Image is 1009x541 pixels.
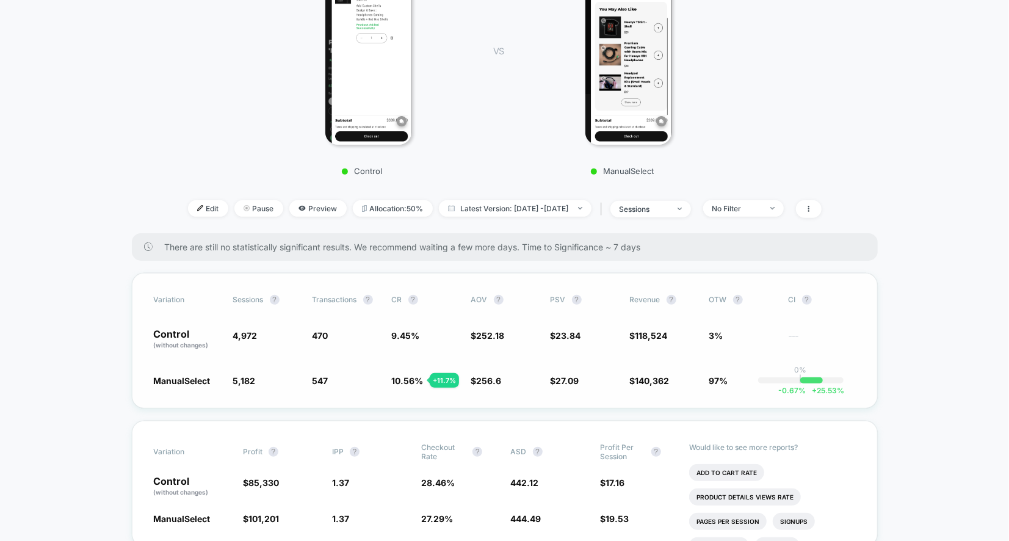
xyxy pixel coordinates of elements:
[421,443,466,461] span: Checkout Rate
[472,447,482,457] button: ?
[154,514,211,524] span: ManualSelect
[248,477,279,488] span: 85,330
[233,376,256,386] span: 5,182
[313,295,357,304] span: Transactions
[477,330,505,341] span: 252.18
[572,295,582,305] button: ?
[635,376,670,386] span: 140,362
[667,295,676,305] button: ?
[270,295,280,305] button: ?
[802,295,812,305] button: ?
[392,330,420,341] span: 9.45 %
[689,513,767,530] li: Pages Per Session
[689,488,801,506] li: Product Details Views Rate
[556,330,581,341] span: 23.84
[154,295,221,305] span: Variation
[635,330,668,341] span: 118,524
[630,376,670,386] span: $
[651,447,661,457] button: ?
[678,208,682,210] img: end
[600,477,624,488] span: $
[439,200,591,217] span: Latest Version: [DATE] - [DATE]
[494,295,504,305] button: ?
[392,295,402,304] span: CR
[154,443,221,461] span: Variation
[516,166,729,176] p: ManualSelect
[408,295,418,305] button: ?
[812,386,817,395] span: +
[243,447,262,456] span: Profit
[511,447,527,456] span: ASD
[556,376,579,386] span: 27.09
[600,514,629,524] span: $
[363,295,373,305] button: ?
[430,373,459,388] div: + 11.7 %
[362,205,367,212] img: rebalance
[789,332,856,350] span: ---
[244,205,250,211] img: end
[313,376,328,386] span: 547
[421,514,453,524] span: 27.29 %
[350,447,360,457] button: ?
[800,374,802,383] p: |
[806,386,844,395] span: 25.53 %
[234,200,283,217] span: Pause
[795,365,807,374] p: 0%
[154,341,209,349] span: (without changes)
[471,295,488,304] span: AOV
[709,295,776,305] span: OTW
[709,376,728,386] span: 97%
[773,513,815,530] li: Signups
[197,205,203,211] img: edit
[578,207,582,209] img: end
[165,242,853,252] span: There are still no statistically significant results. We recommend waiting a few more days . Time...
[533,447,543,457] button: ?
[448,205,455,211] img: calendar
[733,295,743,305] button: ?
[689,464,764,481] li: Add To Cart Rate
[255,166,469,176] p: Control
[511,514,541,524] span: 444.49
[289,200,347,217] span: Preview
[154,376,211,386] span: ManualSelect
[471,330,505,341] span: $
[332,477,349,488] span: 1.37
[392,376,424,386] span: 10.56 %
[353,200,433,217] span: Allocation: 50%
[493,46,503,56] span: VS
[551,330,581,341] span: $
[789,295,856,305] span: CI
[421,477,455,488] span: 28.46 %
[551,376,579,386] span: $
[154,329,221,350] p: Control
[243,514,279,524] span: $
[630,295,660,304] span: Revenue
[689,443,856,452] p: Would like to see more reports?
[600,443,645,461] span: Profit Per Session
[332,514,349,524] span: 1.37
[709,330,723,341] span: 3%
[243,477,279,488] span: $
[712,204,761,213] div: No Filter
[606,477,624,488] span: 17.16
[154,488,209,496] span: (without changes)
[606,514,629,524] span: 19.53
[233,330,258,341] span: 4,972
[551,295,566,304] span: PSV
[313,330,328,341] span: 470
[770,207,775,209] img: end
[248,514,279,524] span: 101,201
[511,477,539,488] span: 442.12
[332,447,344,456] span: IPP
[778,386,806,395] span: -0.67 %
[598,200,610,218] span: |
[477,376,502,386] span: 256.6
[471,376,502,386] span: $
[269,447,278,457] button: ?
[154,476,231,497] p: Control
[620,205,668,214] div: sessions
[233,295,264,304] span: Sessions
[630,330,668,341] span: $
[188,200,228,217] span: Edit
